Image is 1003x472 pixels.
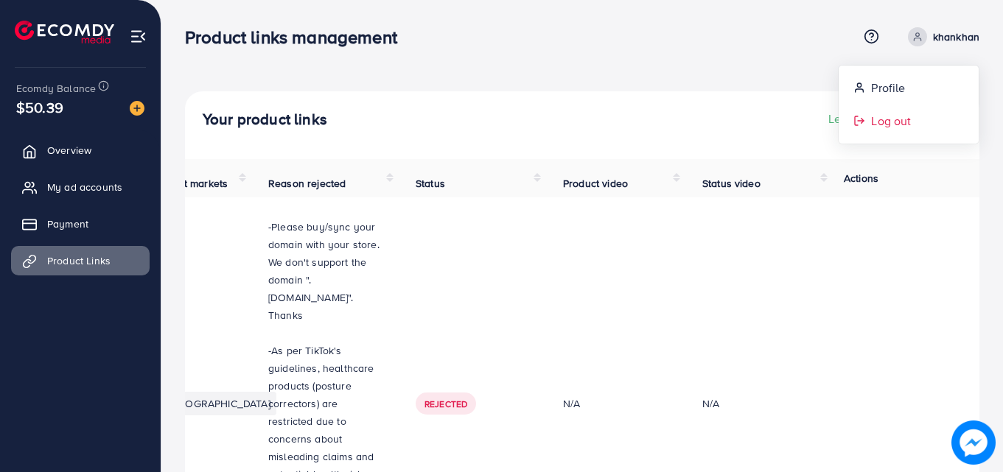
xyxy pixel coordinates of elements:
[16,81,96,96] span: Ecomdy Balance
[902,27,979,46] a: khankhan
[185,27,409,48] h3: Product links management
[563,396,667,411] div: N/A
[16,96,63,118] span: $50.39
[871,79,905,96] span: Profile
[130,28,147,45] img: menu
[702,396,719,411] div: N/A
[268,219,380,323] span: -Please buy/sync your domain with your store. We don't support the domain ".[DOMAIN_NAME]". Thanks
[828,110,873,127] a: Learn
[416,176,445,191] span: Status
[424,398,467,410] span: Rejected
[203,110,327,129] h4: Your product links
[11,172,150,202] a: My ad accounts
[47,180,122,194] span: My ad accounts
[11,135,150,165] a: Overview
[158,176,228,191] span: Target markets
[838,65,979,144] ul: khankhan
[130,101,144,116] img: image
[268,176,346,191] span: Reason rejected
[47,253,111,268] span: Product Links
[268,343,271,358] span: -
[15,21,114,43] img: logo
[702,176,761,191] span: Status video
[164,392,276,415] li: [GEOGRAPHIC_DATA]
[871,112,911,130] span: Log out
[933,28,979,46] p: khankhan
[11,246,150,275] a: Product Links
[844,171,878,186] span: Actions
[47,143,91,158] span: Overview
[11,209,150,239] a: Payment
[951,420,995,464] img: image
[563,176,628,191] span: Product video
[47,216,88,231] span: Payment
